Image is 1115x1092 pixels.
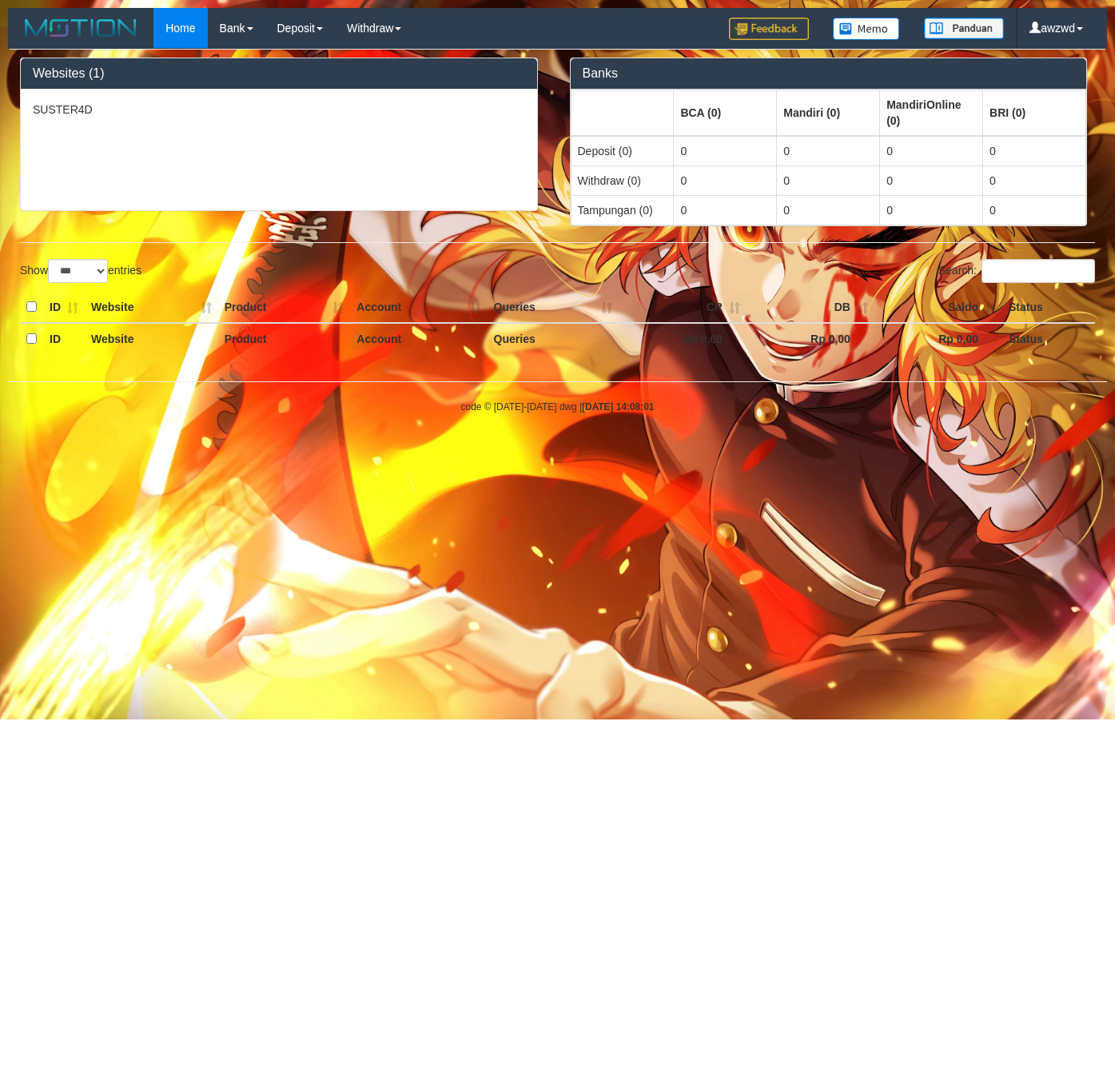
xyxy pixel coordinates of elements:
[777,195,880,225] td: 0
[880,165,983,195] td: 0
[571,195,674,225] td: Tampungan (0)
[924,18,1004,39] img: panduan.png
[20,259,141,283] label: Show entries
[218,323,351,354] th: Product
[880,90,983,136] th: Group: activate to sort column ascending
[218,292,351,323] th: Product
[674,136,777,166] td: 0
[582,401,654,412] strong: [DATE] 14:08:01
[938,259,1095,283] label: Search:
[619,323,747,354] th: Rp 0,00
[85,292,218,323] th: Website
[43,292,85,323] th: ID
[674,195,777,225] td: 0
[350,323,487,354] th: Account
[880,195,983,225] td: 0
[583,66,1075,81] h3: Banks
[488,323,619,354] th: Queries
[777,136,880,166] td: 0
[777,165,880,195] td: 0
[747,323,874,354] th: Rp 0,00
[982,259,1095,283] input: Search:
[48,259,108,283] select: Showentries
[488,292,619,323] th: Queries
[729,18,809,40] img: Feedback.jpg
[265,8,335,48] a: Deposit
[983,195,1086,225] td: 0
[874,323,1002,354] th: Rp 0,00
[747,292,874,323] th: DB
[43,323,85,354] th: ID
[208,8,265,48] a: Bank
[350,292,487,323] th: Account
[153,8,207,48] a: Home
[1002,323,1095,354] th: Status
[874,292,1002,323] th: Saldo
[461,401,655,412] small: code © [DATE]-[DATE] dwg |
[20,16,141,40] img: MOTION_logo.png
[674,90,777,136] th: Group: activate to sort column ascending
[777,90,880,136] th: Group: activate to sort column ascending
[335,8,413,48] a: Withdraw
[983,165,1086,195] td: 0
[833,18,900,40] img: Button%20Memo.svg
[571,136,674,166] td: Deposit (0)
[619,292,747,323] th: CR
[1002,292,1095,323] th: Status
[33,102,525,118] p: SUSTER4D
[571,90,674,136] th: Group: activate to sort column ascending
[983,136,1086,166] td: 0
[571,165,674,195] td: Withdraw (0)
[983,90,1086,136] th: Group: activate to sort column ascending
[85,323,218,354] th: Website
[674,165,777,195] td: 0
[1017,8,1095,48] a: awzwd
[33,66,525,81] h3: Websites (1)
[880,136,983,166] td: 0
